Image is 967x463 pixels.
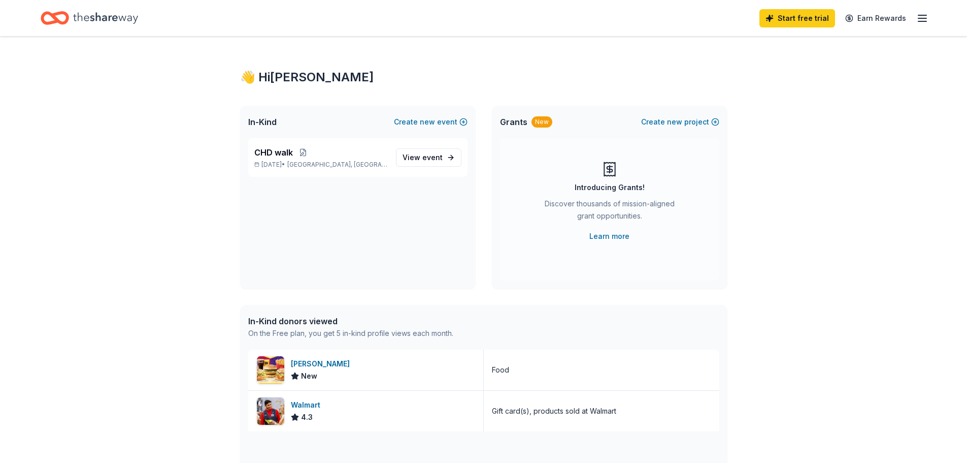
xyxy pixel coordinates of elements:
[248,116,277,128] span: In-Kind
[248,327,453,339] div: On the Free plan, you get 5 in-kind profile views each month.
[492,405,616,417] div: Gift card(s), products sold at Walmart
[589,230,629,242] a: Learn more
[254,146,293,159] span: CHD walk
[667,116,682,128] span: new
[291,358,354,370] div: [PERSON_NAME]
[500,116,527,128] span: Grants
[301,411,313,423] span: 4.3
[422,153,443,162] span: event
[257,397,284,425] img: Image for Walmart
[287,161,387,169] span: [GEOGRAPHIC_DATA], [GEOGRAPHIC_DATA]
[240,69,727,85] div: 👋 Hi [PERSON_NAME]
[403,151,443,164] span: View
[394,116,468,128] button: Createnewevent
[257,356,284,384] img: Image for McDonald's
[839,9,912,27] a: Earn Rewards
[291,399,324,411] div: Walmart
[248,315,453,327] div: In-Kind donors viewed
[541,198,679,226] div: Discover thousands of mission-aligned grant opportunities.
[420,116,435,128] span: new
[492,364,509,376] div: Food
[531,116,552,128] div: New
[575,181,645,194] div: Introducing Grants!
[301,370,317,382] span: New
[396,148,461,167] a: View event
[41,6,138,30] a: Home
[759,9,835,27] a: Start free trial
[641,116,719,128] button: Createnewproject
[254,161,388,169] p: [DATE] •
